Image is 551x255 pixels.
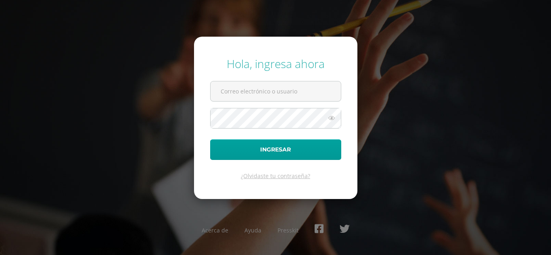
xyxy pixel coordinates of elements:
[210,139,341,160] button: Ingresar
[202,226,228,234] a: Acerca de
[244,226,261,234] a: Ayuda
[210,56,341,71] div: Hola, ingresa ahora
[241,172,310,180] a: ¿Olvidaste tu contraseña?
[278,226,298,234] a: Presskit
[211,81,341,101] input: Correo electrónico o usuario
